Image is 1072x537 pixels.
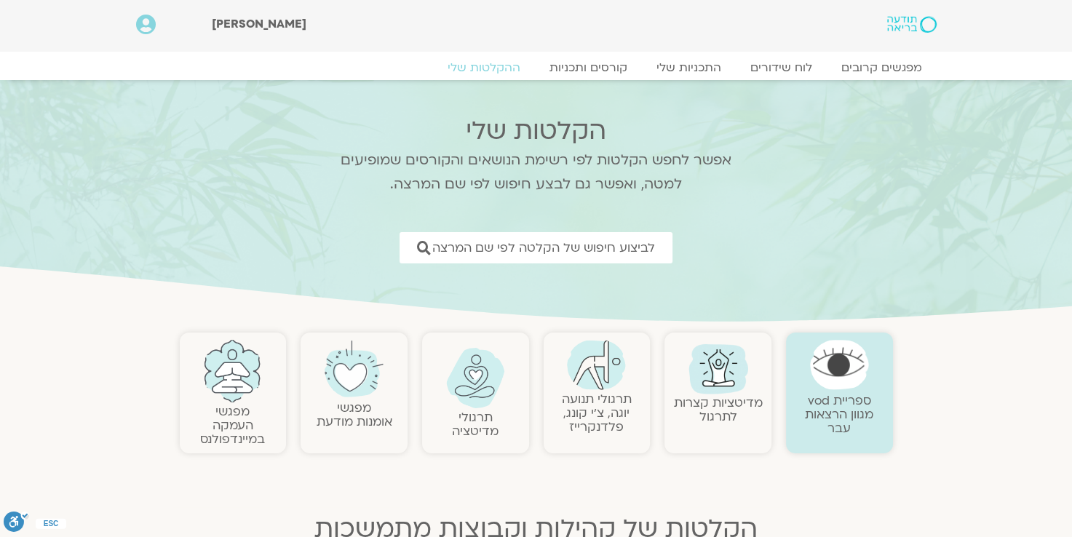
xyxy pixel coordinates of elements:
a: מפגשים קרובים [827,60,937,75]
a: מדיטציות קצרות לתרגול [674,394,763,425]
a: מפגשיאומנות מודעת [317,399,392,430]
a: לביצוע חיפוש של הקלטה לפי שם המרצה [400,232,672,263]
span: לביצוע חיפוש של הקלטה לפי שם המרצה [432,241,655,255]
a: קורסים ותכניות [535,60,642,75]
p: אפשר לחפש הקלטות לפי רשימת הנושאים והקורסים שמופיעים למטה, ואפשר גם לבצע חיפוש לפי שם המרצה. [322,148,751,196]
a: לוח שידורים [736,60,827,75]
a: התכניות שלי [642,60,736,75]
a: תרגולי תנועהיוגה, צ׳י קונג, פלדנקרייז [562,391,632,435]
a: ספריית vodמגוון הרצאות עבר [805,392,873,437]
span: [PERSON_NAME] [212,16,306,32]
a: ההקלטות שלי [433,60,535,75]
a: תרגולימדיטציה [452,409,499,439]
nav: Menu [136,60,937,75]
h2: הקלטות שלי [322,116,751,146]
a: מפגשיהעמקה במיינדפולנס [200,403,265,447]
